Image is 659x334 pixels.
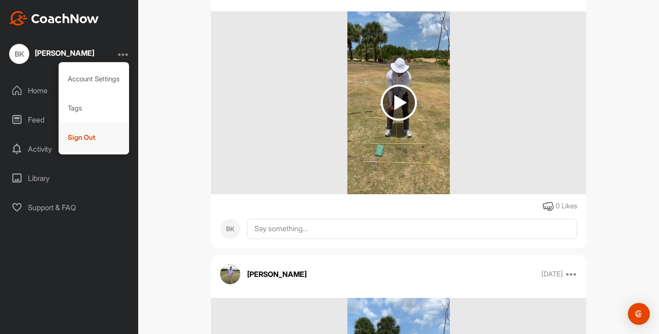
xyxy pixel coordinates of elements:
div: 0 Likes [556,201,577,212]
div: Sign Out [59,123,130,152]
div: [PERSON_NAME] [35,49,94,57]
div: Library [5,167,134,190]
div: Account Settings [59,64,130,94]
div: BK [9,44,29,64]
div: Home [5,79,134,102]
img: CoachNow [9,11,99,26]
div: Support & FAQ [5,196,134,219]
div: Open Intercom Messenger [628,303,650,325]
p: [PERSON_NAME] [247,269,307,280]
div: Tags [59,94,130,123]
div: Activity [5,138,134,160]
div: Feed [5,108,134,131]
img: avatar [220,264,240,284]
img: media [347,11,449,194]
div: BK [220,219,240,239]
img: play [381,85,417,121]
p: [DATE] [541,270,563,279]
